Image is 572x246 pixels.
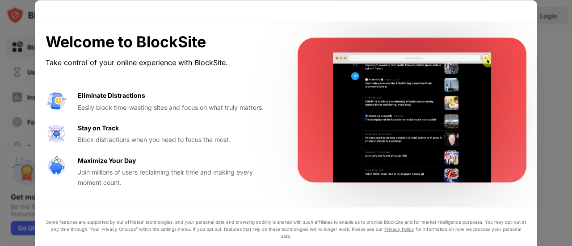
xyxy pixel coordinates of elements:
div: Welcome to BlockSite [46,33,276,51]
div: Maximize Your Day [78,155,136,165]
div: Some features are supported by our affiliates’ technologies, and your personal data and browsing ... [46,218,526,239]
div: Join millions of users reclaiming their time and making every moment count. [78,167,276,188]
div: Block distractions when you need to focus the most. [78,135,276,145]
img: value-avoid-distractions.svg [46,91,67,112]
img: value-focus.svg [46,123,67,144]
div: Take control of your online experience with BlockSite. [46,56,276,69]
div: Easily block time-wasting sites and focus on what truly matters. [78,102,276,112]
div: Eliminate Distractions [78,91,145,100]
a: Privacy Policy [384,226,414,231]
div: Stay on Track [78,123,119,133]
img: value-safe-time.svg [46,155,67,177]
